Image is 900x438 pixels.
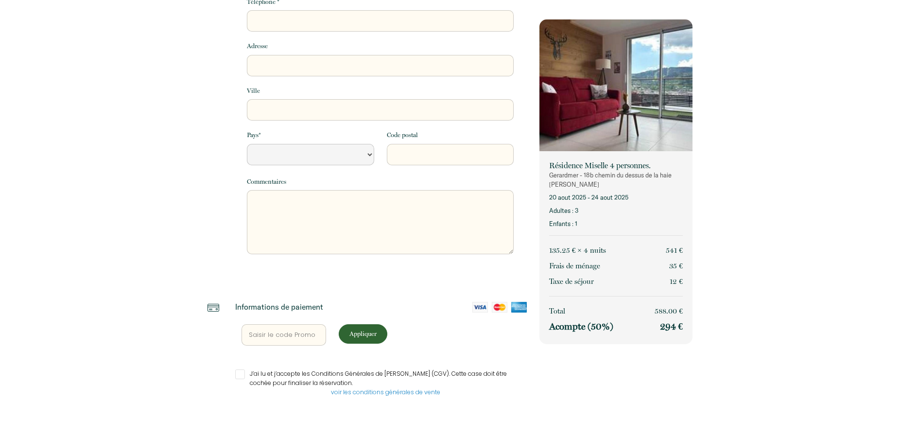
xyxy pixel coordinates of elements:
[208,302,219,314] img: credit-card
[339,324,387,344] button: Appliquer
[549,219,683,228] p: Enfants : 1
[342,329,384,338] p: Appliquer
[472,302,488,313] img: visa-card
[242,324,326,346] input: Saisir le code Promo
[549,161,683,171] p: Résidence Miselle 4 personnes.
[247,41,268,51] label: Adresse
[247,130,261,140] label: Pays
[549,171,683,189] p: Gérardmer - 18b chemin du dessus de la haie [PERSON_NAME]
[539,19,692,154] img: rental-image
[549,206,683,215] p: Adultes : 3
[511,302,527,313] img: amex
[235,302,323,312] p: Informations de paiement
[549,260,600,272] p: Frais de ménage
[660,321,683,333] p: 294 €
[247,144,374,165] select: Default select example
[247,177,286,187] label: Commentaires
[655,307,683,315] span: 588.00 €
[603,246,606,255] span: s
[492,302,507,313] img: mastercard
[247,86,260,96] label: Ville
[549,307,565,315] span: Total
[549,276,594,287] p: Taxe de séjour
[666,245,683,256] p: 541 €
[549,321,613,333] p: Acompte (50%)
[549,193,683,202] p: 20 août 2025 - 24 août 2025
[549,245,606,256] p: 135.25 € × 4 nuit
[669,260,683,272] p: 35 €
[670,276,683,287] p: 12 €
[331,388,440,396] a: voir les conditions générales de vente
[387,130,418,140] label: Code postal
